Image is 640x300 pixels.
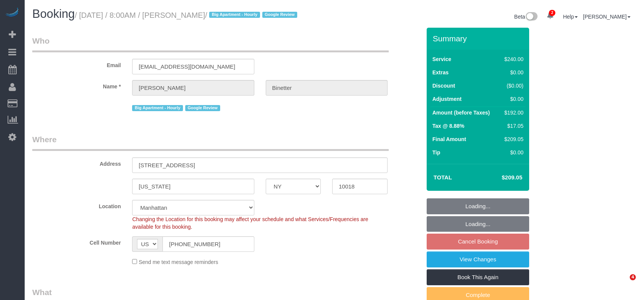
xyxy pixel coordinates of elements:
[563,14,578,20] a: Help
[614,274,632,292] iframe: Intercom live chat
[432,149,440,156] label: Tip
[501,149,523,156] div: $0.00
[266,80,388,96] input: Last Name
[205,11,299,19] span: /
[432,95,462,103] label: Adjustment
[432,122,464,130] label: Tax @ 8.88%
[432,109,490,116] label: Amount (before Taxes)
[132,216,368,230] span: Changing the Location for this booking may affect your schedule and what Services/Frequencies are...
[139,259,218,265] span: Send me text message reminders
[427,269,529,285] a: Book This Again
[583,14,631,20] a: [PERSON_NAME]
[501,82,523,90] div: ($0.00)
[549,10,555,16] span: 2
[432,135,466,143] label: Final Amount
[332,179,388,194] input: Zip Code
[432,55,451,63] label: Service
[479,174,522,181] h4: $209.05
[185,105,220,111] span: Google Review
[262,12,297,18] span: Google Review
[27,236,126,247] label: Cell Number
[501,55,523,63] div: $240.00
[27,157,126,168] label: Address
[630,274,636,280] span: 4
[432,69,449,76] label: Extras
[514,14,538,20] a: Beta
[162,236,254,252] input: Cell Number
[27,80,126,90] label: Name *
[132,80,254,96] input: First Name
[427,251,529,267] a: View Changes
[433,34,525,43] h3: Summary
[132,179,254,194] input: City
[32,134,389,151] legend: Where
[5,8,20,18] img: Automaid Logo
[132,59,254,74] input: Email
[32,7,75,20] span: Booking
[501,122,523,130] div: $17.05
[543,8,558,24] a: 2
[75,11,300,19] small: / [DATE] / 8:00AM / [PERSON_NAME]
[209,12,260,18] span: Big Apartment - Hourly
[501,109,523,116] div: $192.00
[432,82,455,90] label: Discount
[433,174,452,181] strong: Total
[525,12,538,22] img: New interface
[501,135,523,143] div: $209.05
[501,95,523,103] div: $0.00
[132,105,183,111] span: Big Apartment - Hourly
[27,59,126,69] label: Email
[501,69,523,76] div: $0.00
[27,200,126,210] label: Location
[32,35,389,52] legend: Who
